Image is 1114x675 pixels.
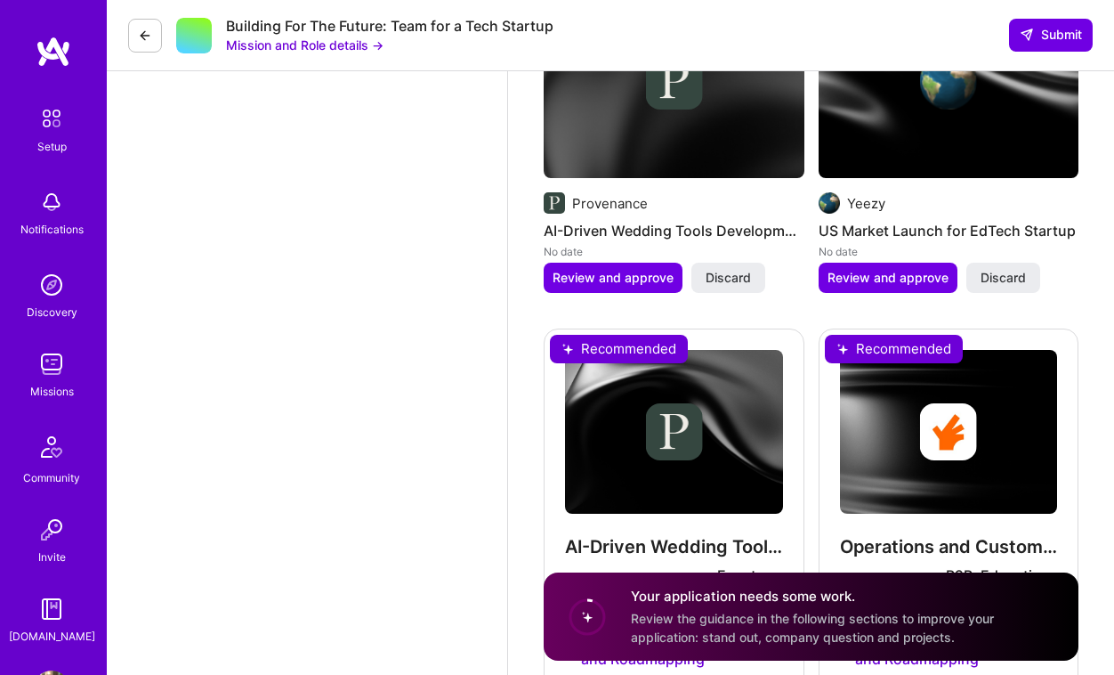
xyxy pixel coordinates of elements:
i: icon LeftArrowDark [138,28,152,43]
h4: Your application needs some work. [631,587,1057,606]
button: Submit [1009,19,1093,51]
div: Discovery [27,303,77,321]
div: Building For The Future: Team for a Tech Startup [226,17,553,36]
button: Discard [966,263,1040,293]
div: Community [23,468,80,487]
img: Company logo [819,192,840,214]
span: Review and approve [827,269,949,287]
div: No date [819,242,1079,261]
img: Company logo [920,53,977,110]
span: Submit [1020,26,1082,44]
img: Invite [34,512,69,548]
i: icon SendLight [1020,28,1034,42]
span: Discard [981,269,1026,287]
div: [DOMAIN_NAME] [9,627,95,646]
img: Company logo [645,53,702,110]
div: Setup [37,137,67,156]
h4: AI-Driven Wedding Tools Development [544,219,804,242]
button: Review and approve [819,263,957,293]
img: logo [36,36,71,68]
div: Missions [30,382,74,401]
img: teamwork [34,346,69,382]
button: Discard [691,263,765,293]
img: setup [33,100,70,137]
span: Discard [706,269,751,287]
img: discovery [34,267,69,303]
img: Company logo [544,192,565,214]
button: Review and approve [544,263,682,293]
img: Community [30,426,73,468]
span: Review the guidance in the following sections to improve your application: stand out, company que... [631,611,994,645]
div: Notifications [20,220,84,239]
img: guide book [34,591,69,627]
img: bell [34,184,69,220]
button: Mission and Role details → [226,36,383,54]
span: Review and approve [553,269,674,287]
div: No date [544,242,804,261]
div: Yeezy [847,194,885,213]
div: Provenance [572,194,648,213]
h4: US Market Launch for EdTech Startup [819,219,1079,242]
div: Invite [38,548,66,566]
